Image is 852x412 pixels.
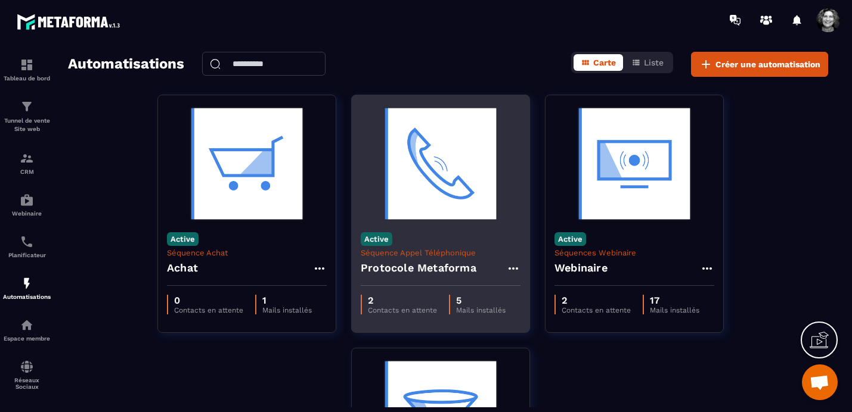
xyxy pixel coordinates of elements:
[361,248,521,257] p: Séquence Appel Téléphonique
[361,104,521,223] img: automation-background
[361,232,392,246] p: Active
[715,58,820,70] span: Créer une automatisation
[361,260,476,276] h4: Protocole Metaforma
[650,295,699,306] p: 17
[17,11,124,33] img: logo
[3,267,51,309] a: automationsautomationsAutomatisations
[3,49,51,90] a: formationformationTableau de bord
[3,351,51,399] a: social-networksocial-networkRéseaux Sociaux
[644,58,664,67] span: Liste
[20,151,34,166] img: formation
[20,276,34,291] img: automations
[691,52,828,77] button: Créer une automatisation
[3,226,51,267] a: schedulerschedulerPlanificateur
[20,360,34,374] img: social-network
[593,58,616,67] span: Carte
[650,306,699,314] p: Mails installés
[68,52,184,77] h2: Automatisations
[3,252,51,258] p: Planificateur
[174,295,243,306] p: 0
[3,210,51,217] p: Webinaire
[167,248,327,257] p: Séquence Achat
[562,295,631,306] p: 2
[20,58,34,72] img: formation
[3,168,51,175] p: CRM
[574,54,623,71] button: Carte
[20,318,34,332] img: automations
[3,294,51,300] p: Automatisations
[456,295,506,306] p: 5
[3,335,51,342] p: Espace membre
[3,142,51,184] a: formationformationCRM
[3,309,51,351] a: automationsautomationsEspace membre
[174,306,243,314] p: Contacts en attente
[456,306,506,314] p: Mails installés
[167,232,199,246] p: Active
[802,364,838,400] div: Ouvrir le chat
[262,306,312,314] p: Mails installés
[167,260,198,276] h4: Achat
[20,99,34,114] img: formation
[3,184,51,226] a: automationsautomationsWebinaire
[20,193,34,207] img: automations
[554,104,714,223] img: automation-background
[368,295,437,306] p: 2
[624,54,671,71] button: Liste
[3,377,51,390] p: Réseaux Sociaux
[554,232,586,246] p: Active
[3,75,51,82] p: Tableau de bord
[554,260,608,276] h4: Webinaire
[167,104,327,223] img: automation-background
[262,295,312,306] p: 1
[20,235,34,249] img: scheduler
[3,90,51,142] a: formationformationTunnel de vente Site web
[3,117,51,133] p: Tunnel de vente Site web
[554,248,714,257] p: Séquences Webinaire
[368,306,437,314] p: Contacts en attente
[562,306,631,314] p: Contacts en attente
